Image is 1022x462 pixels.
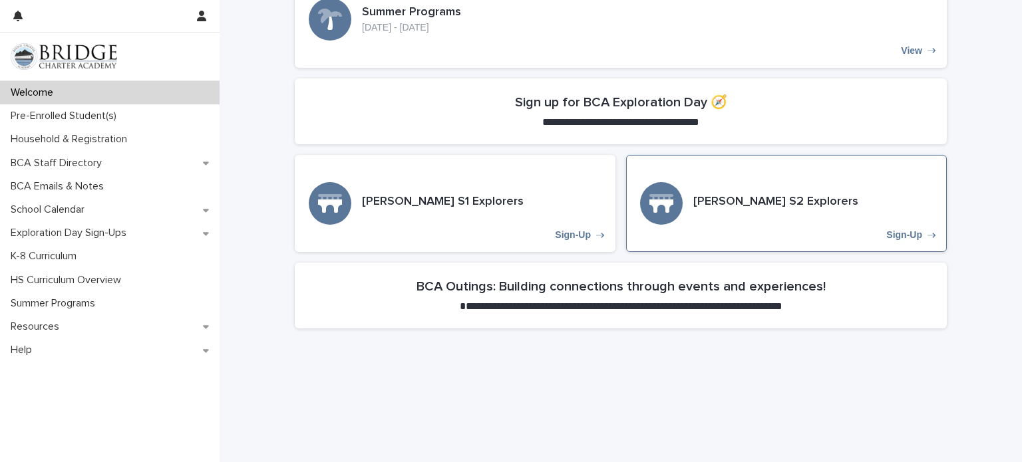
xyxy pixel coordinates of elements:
[515,94,727,110] h2: Sign up for BCA Exploration Day 🧭
[5,180,114,193] p: BCA Emails & Notes
[295,155,615,252] a: Sign-Up
[5,250,87,263] p: K-8 Curriculum
[5,274,132,287] p: HS Curriculum Overview
[5,320,70,333] p: Resources
[626,155,947,252] a: Sign-Up
[362,195,524,209] h3: [PERSON_NAME] S1 Explorers
[5,344,43,356] p: Help
[5,110,127,122] p: Pre-Enrolled Student(s)
[693,195,858,209] h3: [PERSON_NAME] S2 Explorers
[417,279,826,294] h2: BCA Outings: Building connections through events and experiences!
[362,22,461,33] p: [DATE] - [DATE]
[362,5,461,20] h3: Summer Programs
[5,86,64,99] p: Welcome
[5,297,106,310] p: Summer Programs
[5,227,137,239] p: Exploration Day Sign-Ups
[555,229,591,241] p: Sign-Up
[901,45,922,57] p: View
[886,229,922,241] p: Sign-Up
[11,43,117,70] img: V1C1m3IdTEidaUdm9Hs0
[5,157,112,170] p: BCA Staff Directory
[5,133,138,146] p: Household & Registration
[5,203,95,216] p: School Calendar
